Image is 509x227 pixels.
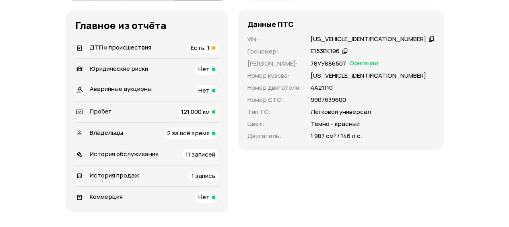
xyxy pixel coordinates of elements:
span: 2 за всё время [167,129,210,137]
span: История продаж [90,171,139,180]
p: Номер СТС : [247,95,301,104]
p: Цвет : [247,120,301,128]
p: Госномер : [247,47,301,56]
p: Номер двигателя : [247,83,301,92]
p: Двигатель : [247,132,301,140]
span: Нет [198,65,210,73]
p: 78УУ886507 [311,59,346,68]
p: 4А21110 [311,83,333,92]
span: Владельцы [90,128,123,137]
span: 121 000 км [181,107,210,116]
span: История обслуживания [90,150,159,158]
p: 9907639600 [311,95,346,104]
div: Е153ЕК196 [311,47,340,56]
p: 1 987 см³ / 146 л.с. [311,132,362,140]
span: Юридические риски [90,64,148,73]
span: 11 записей [185,150,215,159]
span: 1 запись [192,171,215,180]
p: VIN : [247,35,301,44]
p: Темно - красный [311,120,360,128]
span: Нет [198,86,210,95]
span: Коммерция [90,192,123,201]
div: [US_VEHICLE_IDENTIFICATION_NUMBER] [311,35,426,43]
p: Номер кузова : [247,71,301,80]
h4: Данные ПТС [247,20,294,29]
p: [US_VEHICLE_IDENTIFICATION_NUMBER] [311,71,426,80]
p: Легковой универсал [311,107,371,116]
p: [PERSON_NAME] : [247,59,301,68]
h3: Главное из отчёта [75,20,218,31]
span: Нет [198,193,210,201]
span: ДТП и происшествия [90,43,151,52]
span: Пробег [90,107,111,116]
p: Тип ТС : [247,107,301,116]
span: Есть, 1 [191,43,210,52]
span: Аварийные аукционы [90,85,152,93]
span: Оригинал [349,59,378,68]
